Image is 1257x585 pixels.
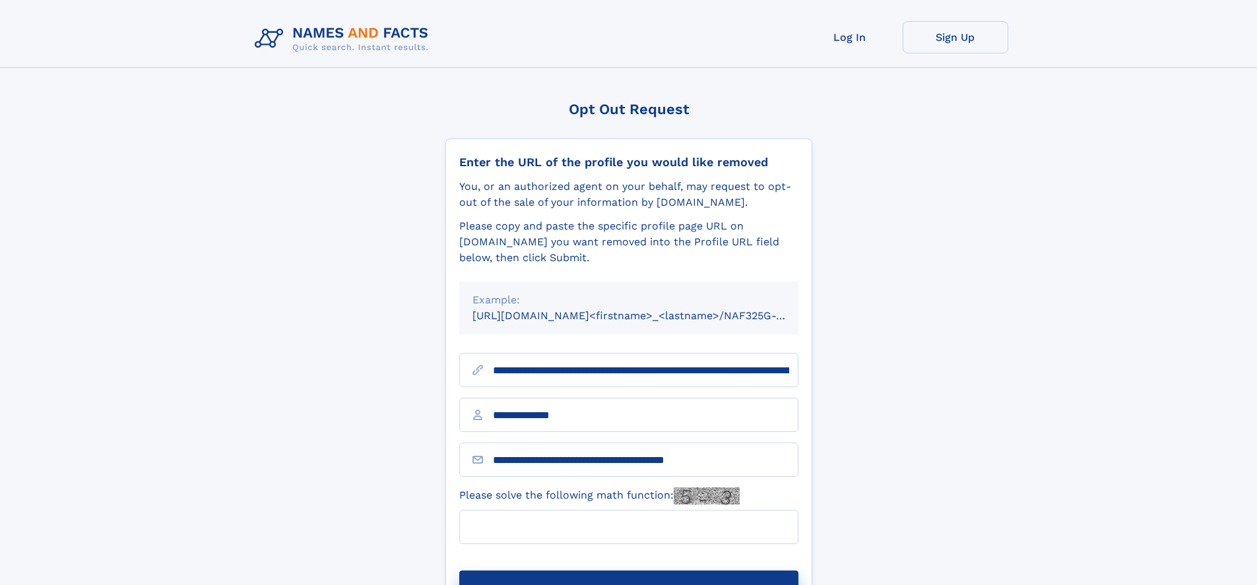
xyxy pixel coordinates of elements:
[459,179,798,210] div: You, or an authorized agent on your behalf, may request to opt-out of the sale of your informatio...
[445,101,812,117] div: Opt Out Request
[797,21,903,53] a: Log In
[472,309,823,322] small: [URL][DOMAIN_NAME]<firstname>_<lastname>/NAF325G-xxxxxxxx
[249,21,439,57] img: Logo Names and Facts
[459,155,798,169] div: Enter the URL of the profile you would like removed
[459,218,798,266] div: Please copy and paste the specific profile page URL on [DOMAIN_NAME] you want removed into the Pr...
[459,487,740,505] label: Please solve the following math function:
[472,292,785,308] div: Example:
[903,21,1008,53] a: Sign Up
